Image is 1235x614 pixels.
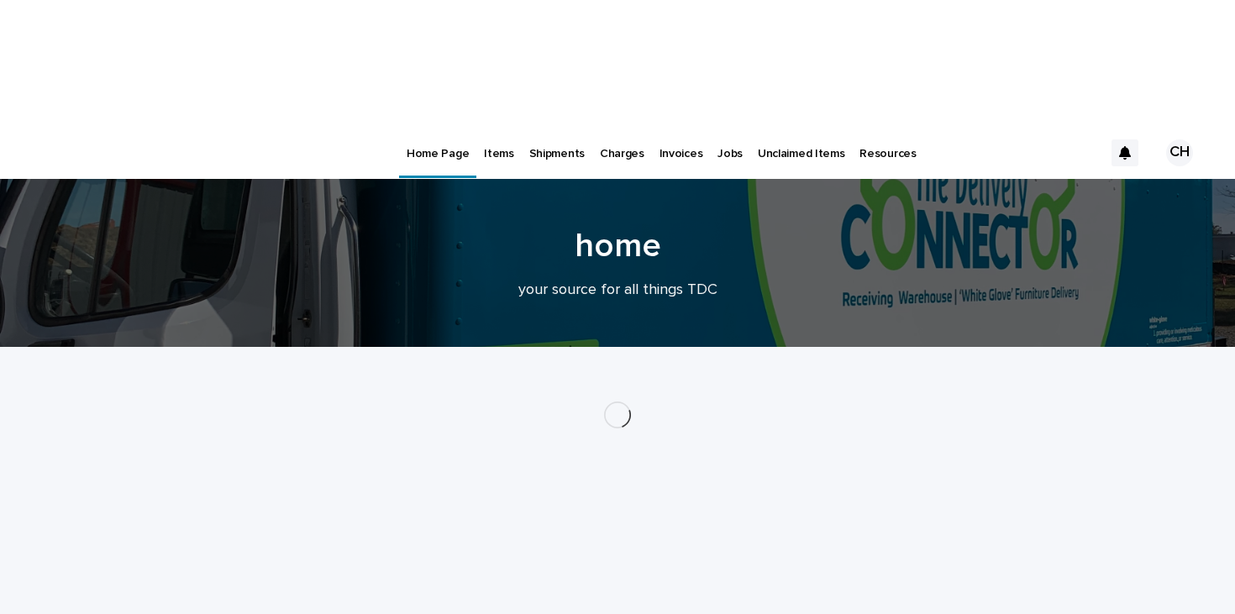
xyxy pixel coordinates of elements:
p: Jobs [717,126,743,161]
h1: home [206,226,1029,266]
p: Items [484,126,513,161]
a: Invoices [652,126,711,178]
a: Home Page [399,126,476,176]
a: Charges [592,126,652,178]
p: your source for all things TDC [281,281,954,300]
a: Shipments [522,126,592,178]
a: Resources [852,126,923,178]
p: Unclaimed Items [758,126,844,161]
p: Invoices [660,126,703,161]
a: Jobs [710,126,750,178]
p: Shipments [529,126,585,161]
div: CH [1166,139,1193,166]
a: Unclaimed Items [750,126,852,178]
p: Resources [859,126,916,161]
p: Charges [600,126,644,161]
a: Items [476,126,521,178]
p: Home Page [407,126,469,161]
